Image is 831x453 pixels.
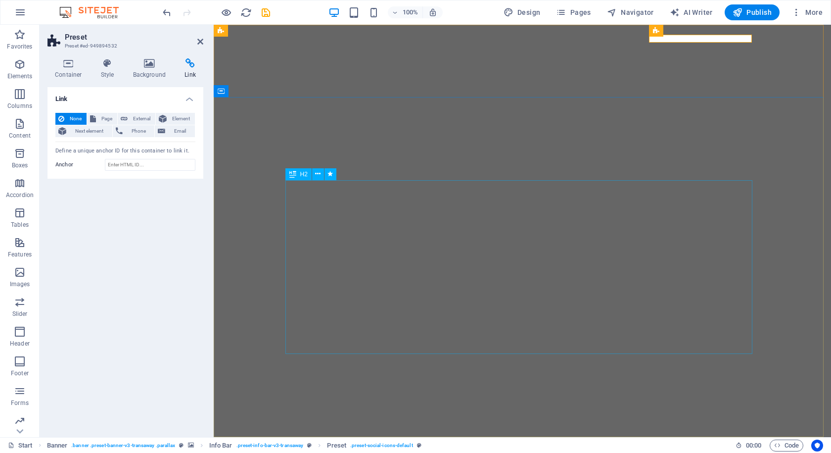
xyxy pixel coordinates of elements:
div: Design (Ctrl+Alt+Y) [500,4,545,20]
nav: breadcrumb [47,440,421,452]
h4: Background [126,58,178,79]
button: Navigator [603,4,658,20]
div: Define a unique anchor ID for this container to link it. [55,147,195,155]
input: Enter HTML ID... [105,159,195,171]
span: AI Writer [670,7,713,17]
h4: Link [177,58,203,79]
span: More [791,7,823,17]
span: Design [504,7,541,17]
h4: Style [93,58,126,79]
p: Elements [7,72,33,80]
button: Phone [113,125,155,137]
button: More [787,4,827,20]
span: . preset-info-bar-v3-transaway [236,440,304,452]
p: Images [10,280,30,288]
span: Pages [556,7,591,17]
span: : [753,442,754,449]
p: Footer [11,369,29,377]
i: This element is a customizable preset [307,443,312,448]
i: Reload page [240,7,252,18]
label: Anchor [55,159,105,171]
button: Design [500,4,545,20]
button: Next element [55,125,112,137]
button: save [260,6,272,18]
span: . preset-social-icons-default [350,440,413,452]
p: Header [10,340,30,348]
img: Editor Logo [57,6,131,18]
button: None [55,113,87,125]
p: Columns [7,102,32,110]
p: Slider [12,310,28,318]
i: This element contains a background [188,443,194,448]
h4: Container [47,58,93,79]
span: Click to select. Double-click to edit [47,440,68,452]
p: Accordion [6,191,34,199]
p: Boxes [12,161,28,169]
h6: 100% [403,6,418,18]
button: AI Writer [666,4,717,20]
span: 00 00 [746,440,761,452]
button: reload [240,6,252,18]
a: Click to cancel selection. Double-click to open Pages [8,440,33,452]
span: Next element [69,125,109,137]
span: Click to select. Double-click to edit [209,440,232,452]
p: Features [8,251,32,258]
i: On resize automatically adjust zoom level to fit chosen device. [428,8,437,17]
h4: Link [47,87,203,105]
span: Navigator [607,7,654,17]
span: Code [774,440,799,452]
h6: Session time [736,440,762,452]
button: Element [156,113,195,125]
button: Code [770,440,803,452]
span: Email [168,125,192,137]
button: Publish [725,4,780,20]
p: Content [9,132,31,140]
span: Publish [733,7,772,17]
span: External [131,113,152,125]
span: Page [99,113,114,125]
span: H2 [300,171,308,177]
p: Forms [11,399,29,407]
p: Favorites [7,43,32,50]
button: undo [161,6,173,18]
button: Page [87,113,117,125]
span: Click to select. Double-click to edit [327,440,346,452]
span: Phone [126,125,152,137]
i: Undo: Unknown action (Ctrl+Z) [161,7,173,18]
span: . banner .preset-banner-v3-transaway .parallax [71,440,175,452]
i: This element is a customizable preset [179,443,184,448]
span: None [67,113,84,125]
span: Element [170,113,192,125]
button: Usercentrics [811,440,823,452]
h3: Preset #ed-949894532 [65,42,184,50]
button: External [118,113,155,125]
h2: Preset [65,33,203,42]
button: Pages [552,4,595,20]
p: Tables [11,221,29,229]
button: 100% [388,6,423,18]
button: Email [155,125,195,137]
i: Save (Ctrl+S) [260,7,272,18]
